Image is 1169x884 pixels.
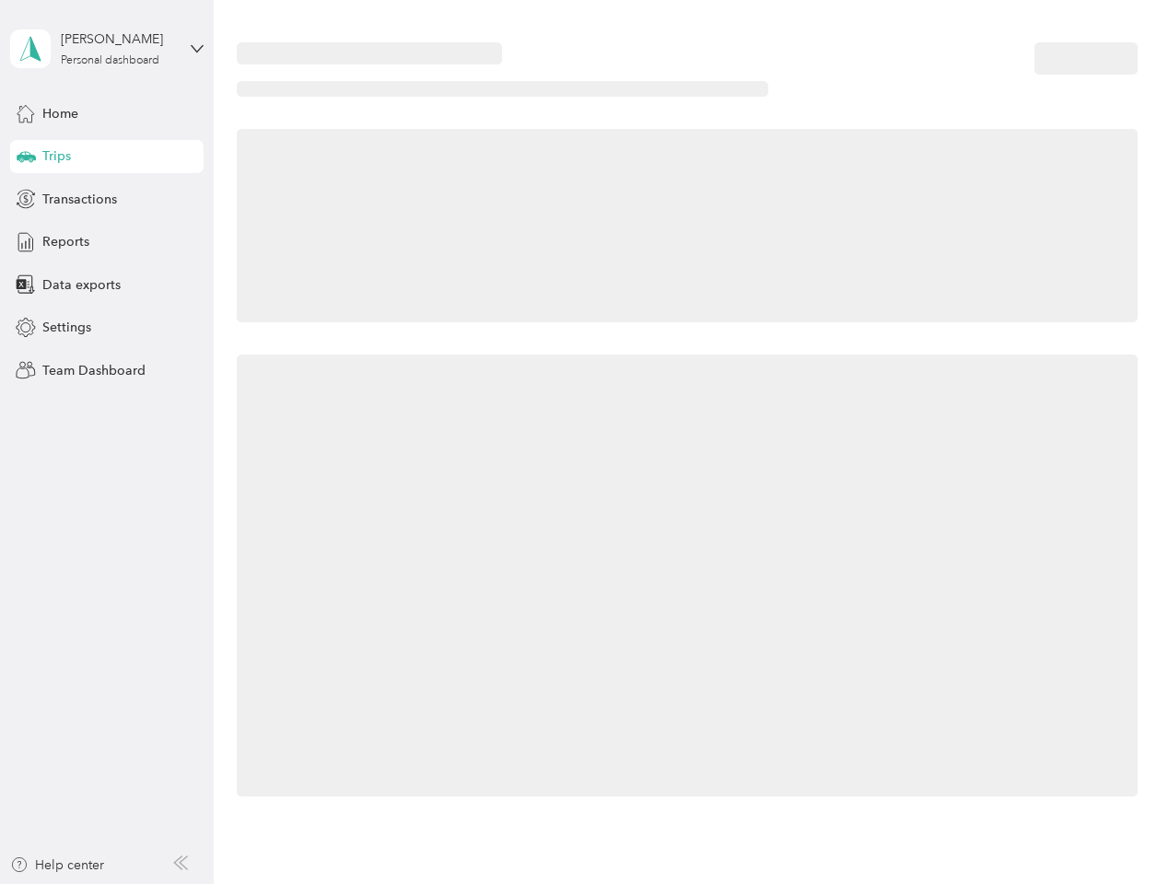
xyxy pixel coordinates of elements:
[42,361,146,380] span: Team Dashboard
[42,190,117,209] span: Transactions
[61,55,159,66] div: Personal dashboard
[42,104,78,123] span: Home
[42,146,71,166] span: Trips
[42,318,91,337] span: Settings
[10,855,104,875] button: Help center
[61,29,176,49] div: [PERSON_NAME]
[42,232,89,251] span: Reports
[1066,781,1169,884] iframe: Everlance-gr Chat Button Frame
[42,275,121,295] span: Data exports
